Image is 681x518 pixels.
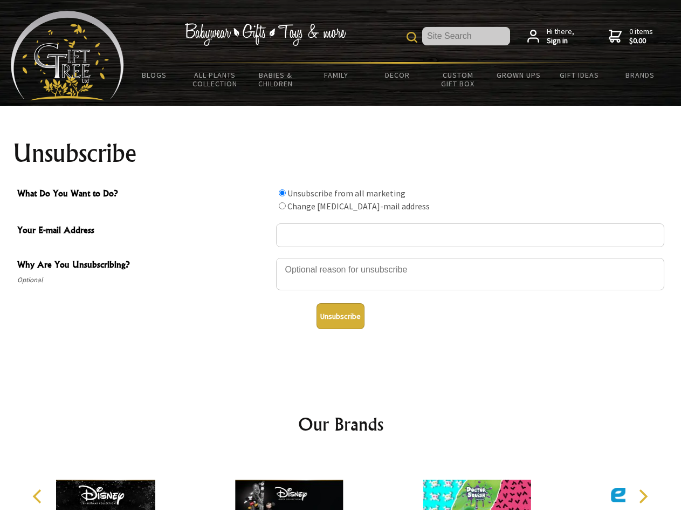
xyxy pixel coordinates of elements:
strong: $0.00 [629,36,653,46]
span: Why Are You Unsubscribing? [17,258,271,274]
span: Hi there, [547,27,574,46]
label: Change [MEDICAL_DATA]-mail address [287,201,430,212]
button: Previous [27,485,51,508]
button: Next [631,485,655,508]
a: Gift Ideas [549,64,610,86]
input: Your E-mail Address [276,223,664,247]
a: Babies & Children [245,64,306,95]
span: Your E-mail Address [17,223,271,239]
span: Optional [17,274,271,287]
a: Family [306,64,367,86]
a: Grown Ups [488,64,549,86]
input: Site Search [422,27,510,45]
strong: Sign in [547,36,574,46]
a: 0 items$0.00 [609,27,653,46]
input: What Do You Want to Do? [279,202,286,209]
a: Custom Gift Box [428,64,489,95]
img: product search [407,32,417,43]
img: Babywear - Gifts - Toys & more [184,23,346,46]
a: All Plants Collection [185,64,246,95]
h2: Our Brands [22,411,660,437]
a: Decor [367,64,428,86]
h1: Unsubscribe [13,140,669,166]
span: What Do You Want to Do? [17,187,271,202]
button: Unsubscribe [317,303,364,329]
a: Hi there,Sign in [527,27,574,46]
span: 0 items [629,26,653,46]
img: Babyware - Gifts - Toys and more... [11,11,124,100]
a: Brands [610,64,671,86]
a: BLOGS [124,64,185,86]
input: What Do You Want to Do? [279,189,286,196]
label: Unsubscribe from all marketing [287,188,405,199]
textarea: Why Are You Unsubscribing? [276,258,664,290]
